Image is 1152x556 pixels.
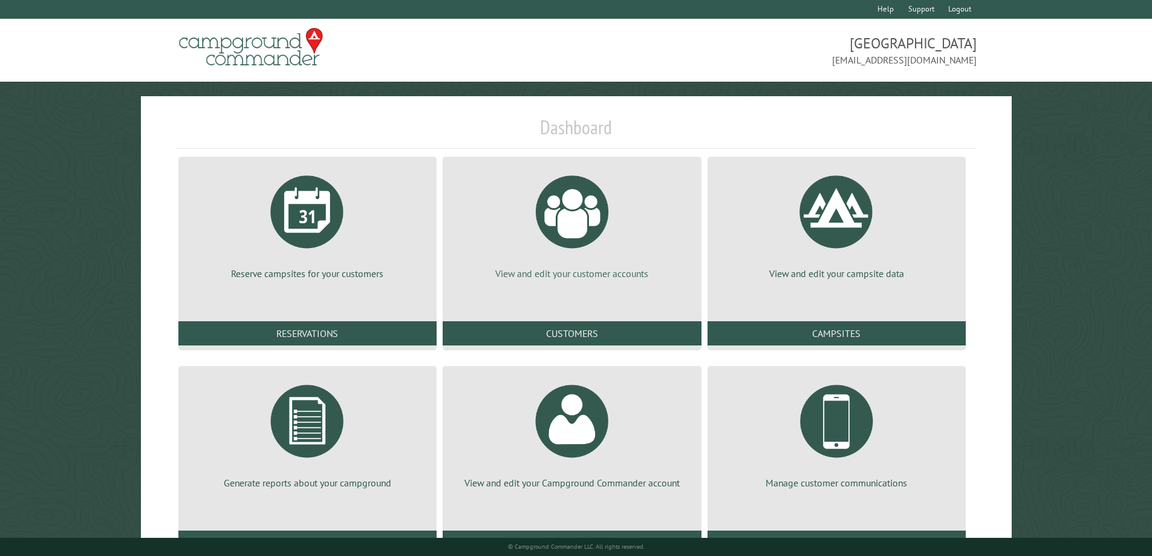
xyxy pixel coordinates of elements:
a: View and edit your Campground Commander account [457,376,686,489]
a: Generate reports about your campground [193,376,422,489]
p: View and edit your campsite data [722,267,951,280]
a: View and edit your campsite data [722,166,951,280]
p: View and edit your customer accounts [457,267,686,280]
h1: Dashboard [175,116,977,149]
a: Account [443,531,701,555]
a: Communications [708,531,966,555]
span: [GEOGRAPHIC_DATA] [EMAIL_ADDRESS][DOMAIN_NAME] [576,33,977,67]
a: Reserve campsites for your customers [193,166,422,280]
p: Generate reports about your campground [193,476,422,489]
a: View and edit your customer accounts [457,166,686,280]
a: Reservations [178,321,437,345]
a: Customers [443,321,701,345]
a: Reports [178,531,437,555]
img: Campground Commander [175,24,327,71]
p: Reserve campsites for your customers [193,267,422,280]
a: Manage customer communications [722,376,951,489]
a: Campsites [708,321,966,345]
small: © Campground Commander LLC. All rights reserved. [508,543,645,551]
p: Manage customer communications [722,476,951,489]
p: View and edit your Campground Commander account [457,476,686,489]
